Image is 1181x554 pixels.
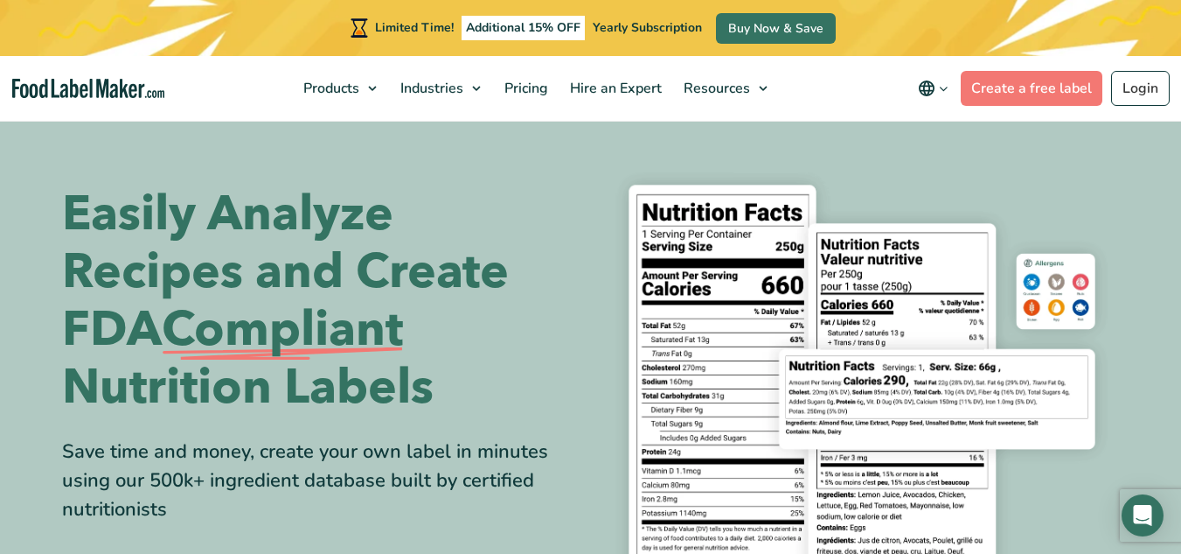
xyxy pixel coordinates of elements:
[565,79,663,98] span: Hire an Expert
[462,16,585,40] span: Additional 15% OFF
[293,56,386,121] a: Products
[716,13,836,44] a: Buy Now & Save
[593,19,702,36] span: Yearly Subscription
[62,186,578,417] h1: Easily Analyze Recipes and Create FDA Nutrition Labels
[961,71,1102,106] a: Create a free label
[298,79,361,98] span: Products
[375,19,454,36] span: Limited Time!
[162,301,403,359] span: Compliant
[1111,71,1170,106] a: Login
[559,56,669,121] a: Hire an Expert
[390,56,490,121] a: Industries
[494,56,555,121] a: Pricing
[678,79,752,98] span: Resources
[62,438,578,524] div: Save time and money, create your own label in minutes using our 500k+ ingredient database built b...
[499,79,550,98] span: Pricing
[1122,494,1164,536] div: Open Intercom Messenger
[673,56,776,121] a: Resources
[395,79,465,98] span: Industries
